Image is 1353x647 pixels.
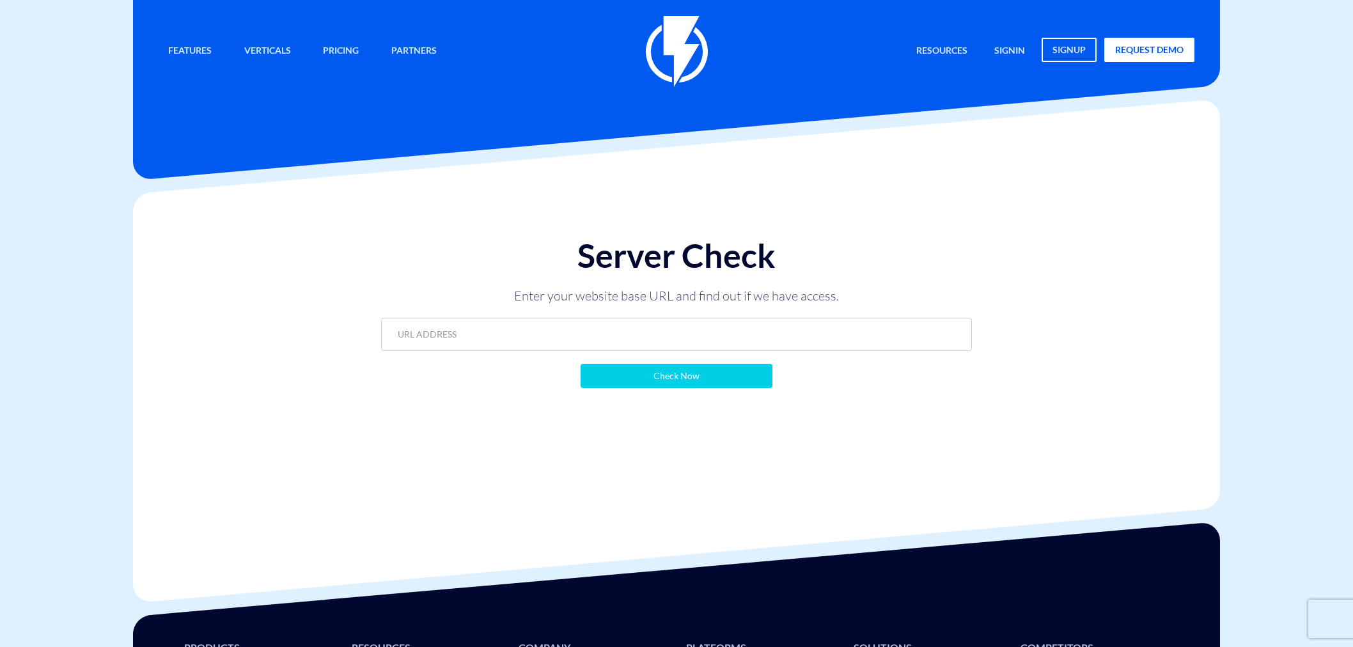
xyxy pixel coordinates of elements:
a: Pricing [313,38,368,65]
input: Check Now [581,364,772,388]
a: Features [159,38,221,65]
input: URL ADDRESS [381,318,971,351]
a: signin [985,38,1035,65]
a: Resources [907,38,977,65]
h1: Server Check [381,237,971,274]
a: Verticals [235,38,301,65]
a: request demo [1104,38,1194,62]
p: Enter your website base URL and find out if we have access. [485,287,868,305]
a: Partners [382,38,446,65]
a: signup [1042,38,1097,62]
